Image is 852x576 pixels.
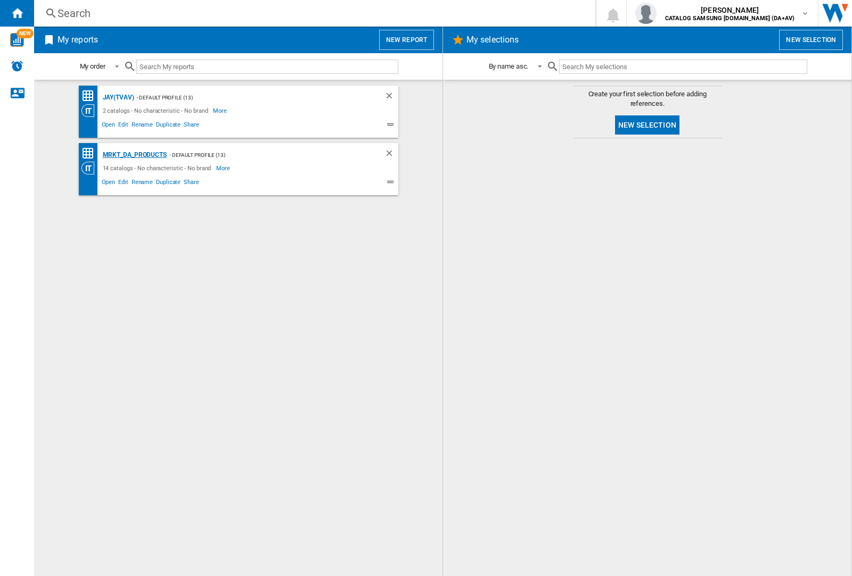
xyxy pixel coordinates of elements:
img: wise-card.svg [10,33,24,47]
span: More [213,104,228,117]
img: profile.jpg [635,3,657,24]
h2: My selections [464,30,521,50]
div: JAY(TVAV) [100,91,134,104]
span: Edit [117,120,130,132]
span: Share [182,120,201,132]
div: - Default profile (13) [134,91,363,104]
span: Create your first selection before adding references. [573,89,722,108]
span: Duplicate [154,177,182,190]
span: NEW [17,29,34,38]
span: More [216,162,232,174]
span: Open [100,120,117,132]
input: Search My reports [136,60,398,74]
span: Open [100,177,117,190]
span: Rename [130,177,154,190]
button: New selection [779,30,843,50]
input: Search My selections [559,60,807,74]
div: 2 catalogs - No characteristic - No brand [100,104,214,117]
div: Delete [384,148,398,162]
div: Price Matrix [81,147,100,160]
div: Category View [81,162,100,174]
div: - Default profile (13) [167,148,363,162]
span: [PERSON_NAME] [665,5,794,15]
b: CATALOG SAMSUNG [DOMAIN_NAME] (DA+AV) [665,15,794,22]
span: Edit [117,177,130,190]
div: MRKT_DA_PRODUCTS [100,148,167,162]
div: 14 catalogs - No characteristic - No brand [100,162,217,174]
button: New selection [615,115,679,135]
div: Price Matrix [81,89,100,103]
span: Share [182,177,201,190]
span: Rename [130,120,154,132]
h2: My reports [55,30,100,50]
div: By name asc. [489,62,529,70]
button: New report [379,30,434,50]
span: Duplicate [154,120,182,132]
div: Category View [81,104,100,117]
div: Delete [384,91,398,104]
div: My order [80,62,105,70]
div: Search [58,6,568,21]
img: alerts-logo.svg [11,60,23,72]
